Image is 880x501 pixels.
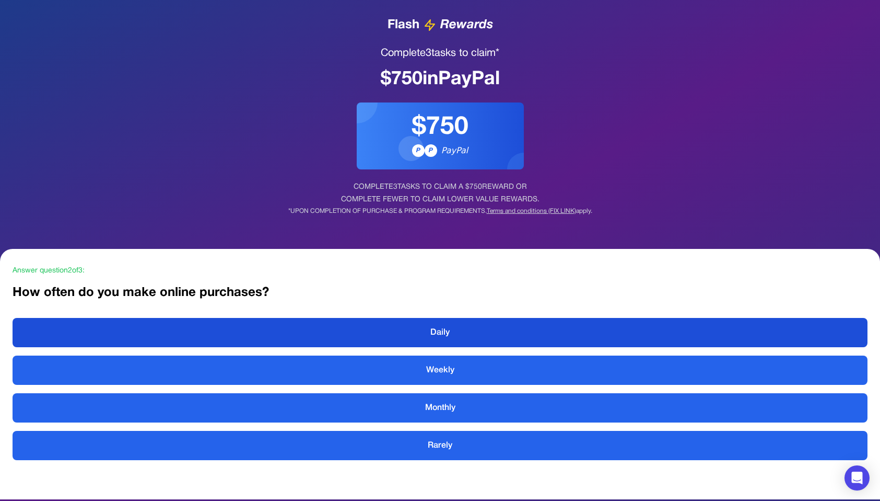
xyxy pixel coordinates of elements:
div: COMPLETE FEWER TO CLAIM LOWER VALUE REWARDS. [13,195,867,205]
h1: Complete 3 tasks to claim* [13,46,867,61]
span: P [429,146,433,155]
span: Flash [388,17,419,33]
button: Monthly [13,393,867,423]
span: PayPal [441,144,468,157]
span: Rewards [440,17,493,33]
button: Weekly [13,356,867,385]
div: *UPON COMPLETION OF PURCHASE & PROGRAM REQUIREMENTS. apply. [13,207,867,215]
div: $750 [369,115,511,140]
div: Open Intercom Messenger [844,465,870,491]
button: Daily [13,318,867,347]
div: COMPLETE 3 TASKS TO CLAIM A $ 750 REWARD OR [13,182,867,192]
div: $ 750 in PayPal [13,69,867,90]
div: Answer question 2 of 3 : [13,266,867,276]
h2: How often do you make online purchases? [13,284,867,301]
a: Terms and conditions (FIX LINK) [487,208,576,214]
span: P [416,146,420,155]
button: Rarely [13,431,867,460]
